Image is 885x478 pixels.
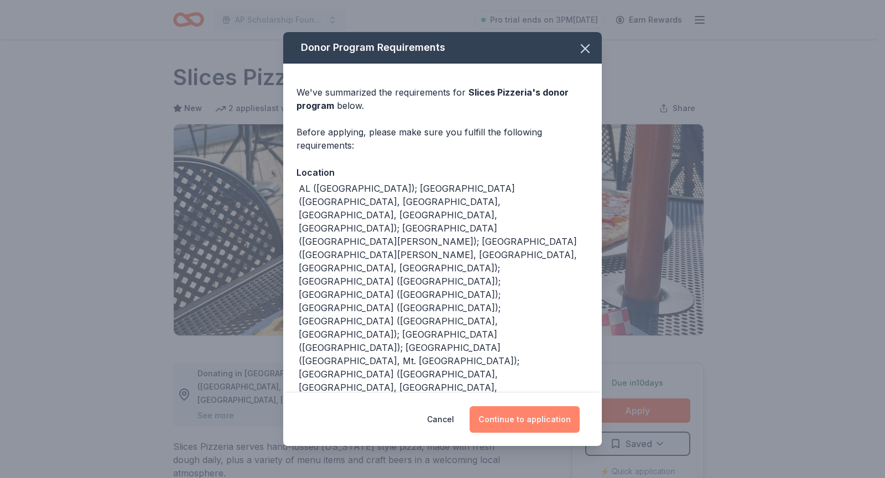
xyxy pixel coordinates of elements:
[296,86,589,112] div: We've summarized the requirements for below.
[283,32,602,64] div: Donor Program Requirements
[296,165,589,180] div: Location
[470,406,580,433] button: Continue to application
[427,406,454,433] button: Cancel
[296,125,589,152] div: Before applying, please make sure you fulfill the following requirements:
